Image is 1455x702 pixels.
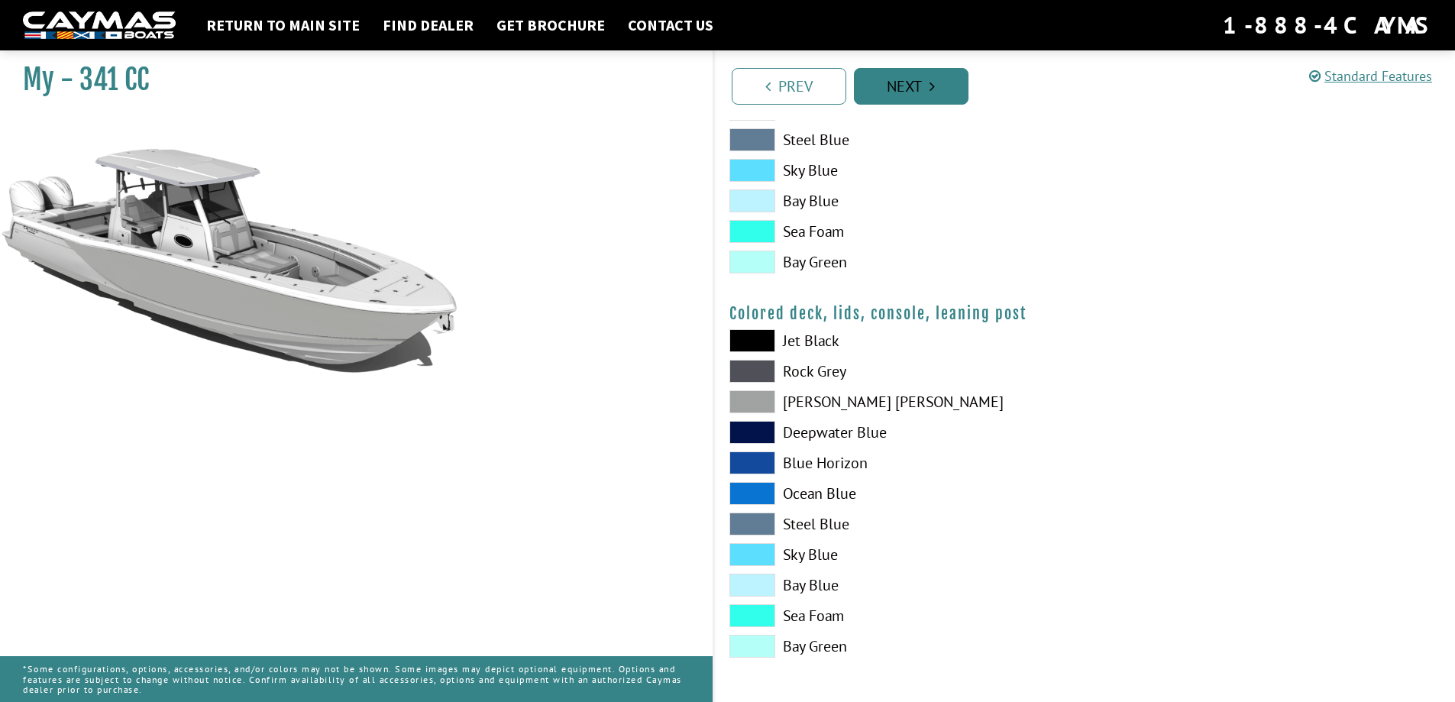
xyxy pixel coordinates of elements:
label: Steel Blue [729,513,1069,535]
label: [PERSON_NAME] [PERSON_NAME] [729,390,1069,413]
label: Rock Grey [729,360,1069,383]
label: Bay Blue [729,189,1069,212]
div: 1-888-4CAYMAS [1223,8,1432,42]
h4: Colored deck, lids, console, leaning post [729,304,1440,323]
label: Bay Green [729,251,1069,273]
p: *Some configurations, options, accessories, and/or colors may not be shown. Some images may depic... [23,656,690,702]
label: Bay Blue [729,574,1069,597]
a: Prev [732,68,846,105]
a: Return to main site [199,15,367,35]
label: Bay Green [729,635,1069,658]
h1: My - 341 CC [23,63,674,97]
a: Standard Features [1309,67,1432,85]
a: Find Dealer [375,15,481,35]
a: Get Brochure [489,15,613,35]
label: Jet Black [729,329,1069,352]
a: Next [854,68,968,105]
label: Blue Horizon [729,451,1069,474]
a: Contact Us [620,15,721,35]
label: Sea Foam [729,604,1069,627]
label: Sky Blue [729,159,1069,182]
label: Sea Foam [729,220,1069,243]
label: Sky Blue [729,543,1069,566]
label: Steel Blue [729,128,1069,151]
img: white-logo-c9c8dbefe5ff5ceceb0f0178aa75bf4bb51f6bca0971e226c86eb53dfe498488.png [23,11,176,40]
label: Deepwater Blue [729,421,1069,444]
label: Ocean Blue [729,482,1069,505]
